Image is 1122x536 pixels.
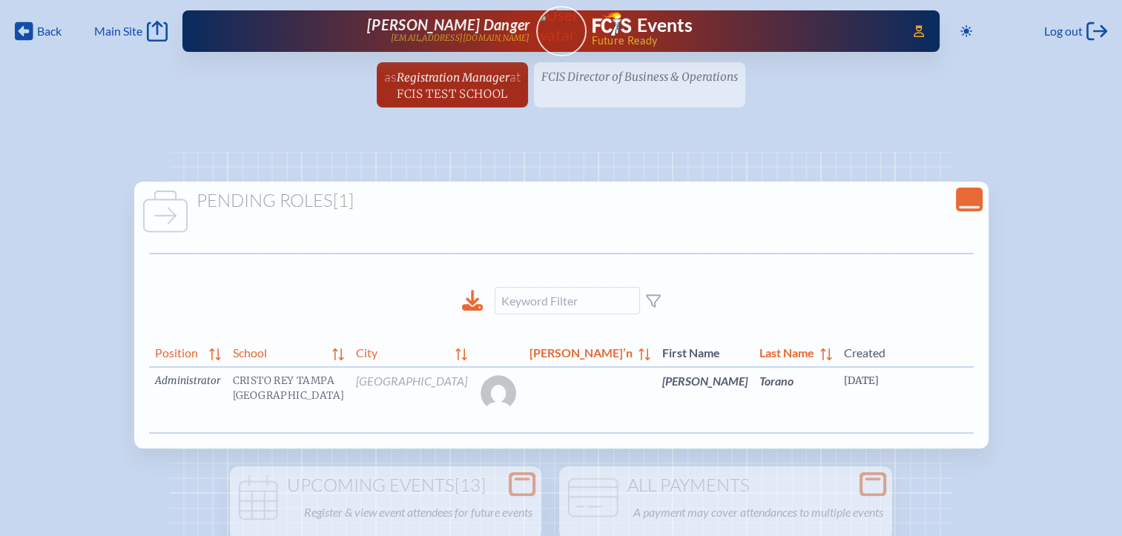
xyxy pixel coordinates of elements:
span: as [384,68,397,85]
span: [PERSON_NAME]’n [529,343,633,360]
div: FCIS Events — Future ready [593,12,893,46]
a: [PERSON_NAME] Danger[EMAIL_ADDRESS][DOMAIN_NAME] [230,16,530,46]
span: Created [844,343,1010,360]
a: Main Site [94,21,167,42]
span: Main Site [94,24,142,39]
img: User Avatar [529,5,593,44]
span: Position [155,343,203,360]
span: [PERSON_NAME] Danger [367,16,529,33]
a: User Avatar [536,6,587,56]
a: FCIS LogoEvents [593,12,693,39]
span: [1] [333,189,354,211]
h1: Pending Roles [140,191,983,211]
span: at [509,68,521,85]
span: FCIS Test School [397,87,507,101]
span: Future Ready [591,36,892,46]
h1: Events [637,16,693,35]
a: asRegistration ManageratFCIS Test School [378,62,527,107]
input: Keyword Filter [495,287,640,314]
span: Log out [1044,24,1083,39]
span: Back [37,24,62,39]
span: First Name [662,343,748,360]
td: [PERSON_NAME] [656,367,753,433]
span: School [233,343,327,360]
td: [DATE] [838,367,1016,433]
td: Cristo Rey Tampa [GEOGRAPHIC_DATA] [227,367,351,433]
img: Gravatar [481,375,516,411]
td: Administrator [149,367,227,433]
img: Florida Council of Independent Schools [593,12,631,36]
span: Registration Manager [397,70,509,85]
div: Download to CSV [462,290,483,311]
h1: All Payments [565,475,886,496]
p: Register & view event attendees for future events [304,502,532,523]
span: [13] [455,474,486,496]
td: [GEOGRAPHIC_DATA] [350,367,473,433]
td: Torano [753,367,838,433]
span: City [356,343,449,360]
h1: Upcoming Events [236,475,535,496]
p: [EMAIL_ADDRESS][DOMAIN_NAME] [391,33,530,43]
span: Last Name [759,343,814,360]
p: A payment may cover attendances to multiple events [633,502,883,523]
